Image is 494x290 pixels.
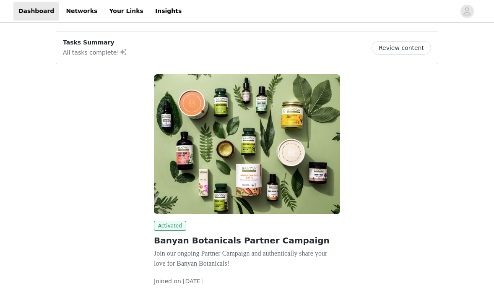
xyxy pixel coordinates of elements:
a: Dashboard [13,2,59,21]
img: Banyan Botanicals [154,74,340,214]
button: Review content [372,41,431,55]
span: Joined on [154,278,181,285]
h2: Banyan Botanicals Partner Campaign [154,234,340,247]
span: Join our ongoing Partner Campaign and authentically share your love for Banyan Botanicals! [154,250,327,267]
a: Networks [61,2,102,21]
span: Activated [154,221,186,231]
span: [DATE] [183,278,203,285]
p: Tasks Summary [63,38,127,47]
div: avatar [463,5,471,18]
a: Insights [150,2,187,21]
a: Your Links [104,2,148,21]
p: All tasks complete! [63,47,127,57]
